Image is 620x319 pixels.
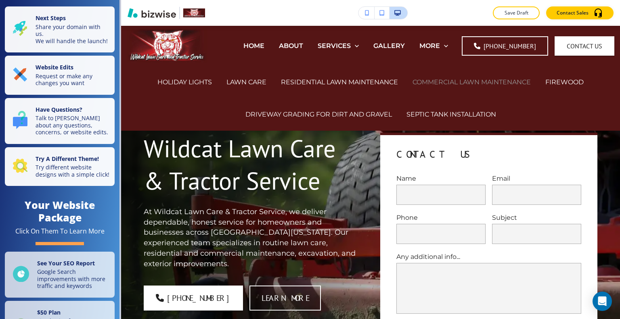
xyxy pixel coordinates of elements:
[419,41,440,50] p: MORE
[37,309,61,316] strong: $ 50 Plan
[5,147,115,186] button: Try A Different Theme!Try different website designs with a simple click!
[183,8,205,18] img: Your Logo
[557,9,589,17] p: Contact Sales
[318,41,351,50] p: SERVICES
[37,268,110,290] p: Google Search improvements with more traffic and keywords
[279,41,303,50] p: ABOUT
[5,199,115,224] h4: Your Website Package
[555,36,614,56] button: CONTACT US
[5,98,115,144] button: Have Questions?Talk to [PERSON_NAME] about any questions, concerns, or website edits.
[144,133,361,197] h1: Wildcat Lawn Care & Tractor Service
[127,29,207,63] img: Wildcat Lawn Care And Tractor Service LLC
[15,227,105,236] div: Click On Them To Learn More
[373,41,405,50] p: GALLERY
[546,6,614,19] button: Contact Sales
[503,9,529,17] p: Save Draft
[37,259,95,267] strong: See Your SEO Report
[36,164,110,178] p: Try different website designs with a simple click!
[36,73,110,87] p: Request or make any changes you want
[243,41,264,50] p: HOME
[144,286,243,311] a: [PHONE_NUMBER]
[492,213,581,222] p: Subject
[249,286,321,311] button: learn more
[5,6,115,52] button: Next StepsShare your domain with us.We will handle the launch!
[396,213,486,222] p: Phone
[396,174,486,183] p: Name
[36,23,110,45] p: Share your domain with us. We will handle the launch!
[144,207,361,269] p: At Wildcat Lawn Care & Tractor Service, we deliver dependable, honest service for homeowners and ...
[36,106,82,113] strong: Have Questions?
[36,14,66,22] strong: Next Steps
[36,63,73,71] strong: Website Edits
[462,36,548,56] a: [PHONE_NUMBER]
[128,8,176,18] img: Bizwise Logo
[492,174,581,183] p: Email
[593,292,612,311] div: Open Intercom Messenger
[493,6,540,19] button: Save Draft
[396,252,581,261] p: Any additional info...
[5,252,115,298] a: See Your SEO ReportGoogle Search improvements with more traffic and keywords
[36,115,110,136] p: Talk to [PERSON_NAME] about any questions, concerns, or website edits.
[396,148,471,161] h4: Contact Us
[5,56,115,95] button: Website EditsRequest or make any changes you want
[36,155,99,163] strong: Try A Different Theme!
